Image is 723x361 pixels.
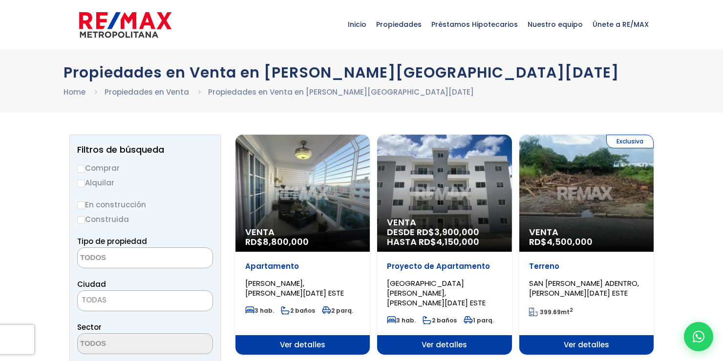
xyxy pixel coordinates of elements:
[77,322,102,332] span: Sector
[434,226,479,238] span: 3,900,000
[79,10,171,40] img: remax-metropolitana-logo
[77,290,213,311] span: TODAS
[426,10,523,39] span: Préstamos Hipotecarios
[77,201,85,209] input: En construcción
[77,145,213,155] h2: Filtros de búsqueda
[245,306,274,315] span: 3 hab.
[78,248,172,269] textarea: Search
[387,261,502,271] p: Proyecto de Apartamento
[263,236,309,248] span: 8,800,000
[245,261,360,271] p: Apartamento
[570,306,573,314] sup: 2
[529,308,573,316] span: mt
[606,135,654,148] span: Exclusiva
[82,295,106,305] span: TODAS
[77,216,85,224] input: Construida
[245,278,344,298] span: [PERSON_NAME], [PERSON_NAME][DATE] ESTE
[387,227,502,247] span: DESDE RD$
[371,10,426,39] span: Propiedades
[245,236,309,248] span: RD$
[77,165,85,173] input: Comprar
[464,316,494,324] span: 1 parq.
[387,278,486,308] span: [GEOGRAPHIC_DATA][PERSON_NAME], [PERSON_NAME][DATE] ESTE
[78,334,172,355] textarea: Search
[387,316,416,324] span: 3 hab.
[423,316,457,324] span: 2 baños
[208,86,474,98] li: Propiedades en Venta en [PERSON_NAME][GEOGRAPHIC_DATA][DATE]
[377,335,511,355] span: Ver detalles
[529,227,644,237] span: Venta
[529,236,593,248] span: RD$
[387,218,502,227] span: Venta
[519,135,654,355] a: Exclusiva Venta RD$4,500,000 Terreno SAN [PERSON_NAME] ADENTRO, [PERSON_NAME][DATE] ESTE 399.69mt...
[529,278,639,298] span: SAN [PERSON_NAME] ADENTRO, [PERSON_NAME][DATE] ESTE
[387,237,502,247] span: HASTA RD$
[78,293,213,307] span: TODAS
[529,261,644,271] p: Terreno
[377,135,511,355] a: Venta DESDE RD$3,900,000 HASTA RD$4,150,000 Proyecto de Apartamento [GEOGRAPHIC_DATA][PERSON_NAME...
[235,335,370,355] span: Ver detalles
[519,335,654,355] span: Ver detalles
[77,199,213,211] label: En construcción
[77,279,106,289] span: Ciudad
[77,213,213,225] label: Construida
[77,180,85,187] input: Alquilar
[64,64,659,81] h1: Propiedades en Venta en [PERSON_NAME][GEOGRAPHIC_DATA][DATE]
[547,236,593,248] span: 4,500,000
[105,87,189,97] a: Propiedades en Venta
[322,306,353,315] span: 2 parq.
[64,87,85,97] a: Home
[77,177,213,189] label: Alquilar
[245,227,360,237] span: Venta
[77,236,147,246] span: Tipo de propiedad
[588,10,654,39] span: Únete a RE/MAX
[436,236,479,248] span: 4,150,000
[523,10,588,39] span: Nuestro equipo
[343,10,371,39] span: Inicio
[235,135,370,355] a: Venta RD$8,800,000 Apartamento [PERSON_NAME], [PERSON_NAME][DATE] ESTE 3 hab. 2 baños 2 parq. Ver...
[540,308,561,316] span: 399.69
[281,306,315,315] span: 2 baños
[77,162,213,174] label: Comprar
